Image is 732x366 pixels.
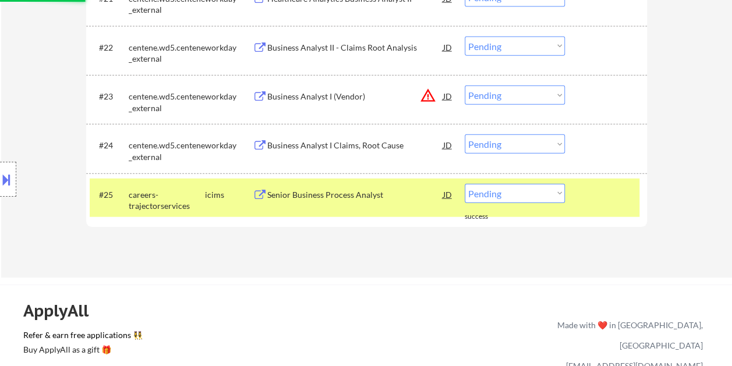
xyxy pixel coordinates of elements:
div: JD [442,184,454,205]
div: JD [442,86,454,106]
div: Made with ❤️ in [GEOGRAPHIC_DATA], [GEOGRAPHIC_DATA] [553,315,703,356]
div: JD [442,37,454,58]
div: workday [205,91,253,102]
button: warning_amber [420,87,436,104]
div: JD [442,134,454,155]
div: workday [205,42,253,54]
div: success [465,212,511,222]
a: Refer & earn free applications 👯‍♀️ [23,331,314,343]
div: #22 [99,42,119,54]
div: Business Analyst I (Vendor) [267,91,443,102]
div: icims [205,189,253,201]
div: workday [205,140,253,151]
div: Senior Business Process Analyst [267,189,443,201]
div: Business Analyst II - Claims Root Analysis [267,42,443,54]
a: Buy ApplyAll as a gift 🎁 [23,343,140,358]
div: centene.wd5.centene_external [129,42,205,65]
div: ApplyAll [23,301,102,321]
div: Business Analyst I Claims, Root Cause [267,140,443,151]
div: Buy ApplyAll as a gift 🎁 [23,346,140,354]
